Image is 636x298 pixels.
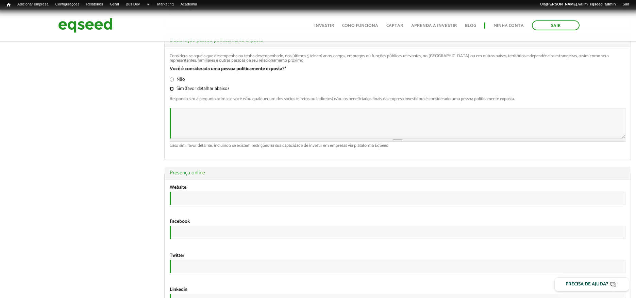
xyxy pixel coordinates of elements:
[170,219,190,224] label: Facebook
[284,65,286,73] span: Este campo é obrigatório.
[170,67,286,72] label: Você é considerada uma pessoa politicamente exposta?
[170,97,626,101] div: Responda sim à pergunta acima se você e/ou qualquer um dos sócios (diretos ou indiretos) e/ou os ...
[170,87,229,93] label: Sim (favor detalhar abaixo)
[493,23,524,28] a: Minha conta
[532,20,580,30] a: Sair
[7,2,11,7] span: Início
[177,2,201,7] a: Academia
[170,87,174,91] input: Sim (favor detalhar abaixo)
[537,2,619,7] a: Olá[PERSON_NAME].valim_eqseed_admin
[3,2,14,8] a: Início
[170,253,184,258] label: Twitter
[619,2,633,7] a: Sair
[342,23,378,28] a: Como funciona
[143,2,154,7] a: RI
[546,2,616,6] strong: [PERSON_NAME].valim_eqseed_admin
[170,77,174,82] input: Não
[58,16,113,34] img: EqSeed
[170,287,187,292] label: Linkedin
[14,2,52,7] a: Adicionar empresa
[154,2,177,7] a: Marketing
[170,77,185,84] label: Não
[122,2,144,7] a: Bus Dev
[465,23,476,28] a: Blog
[170,54,626,63] div: Considera-se aquela que desempenha ou tenha desempenhado, nos últimos 5 (cinco) anos, cargos, emp...
[411,23,457,28] a: Aprenda a investir
[386,23,403,28] a: Captar
[106,2,122,7] a: Geral
[83,2,106,7] a: Relatórios
[170,170,626,176] a: Presença online
[170,38,626,43] a: Declaração pessoa politicamente exposta
[170,185,186,190] label: Website
[314,23,334,28] a: Investir
[52,2,83,7] a: Configurações
[170,143,626,148] div: Caso sim, favor detalhar, incluindo se existem restrições na sua capacidade de investir em empres...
